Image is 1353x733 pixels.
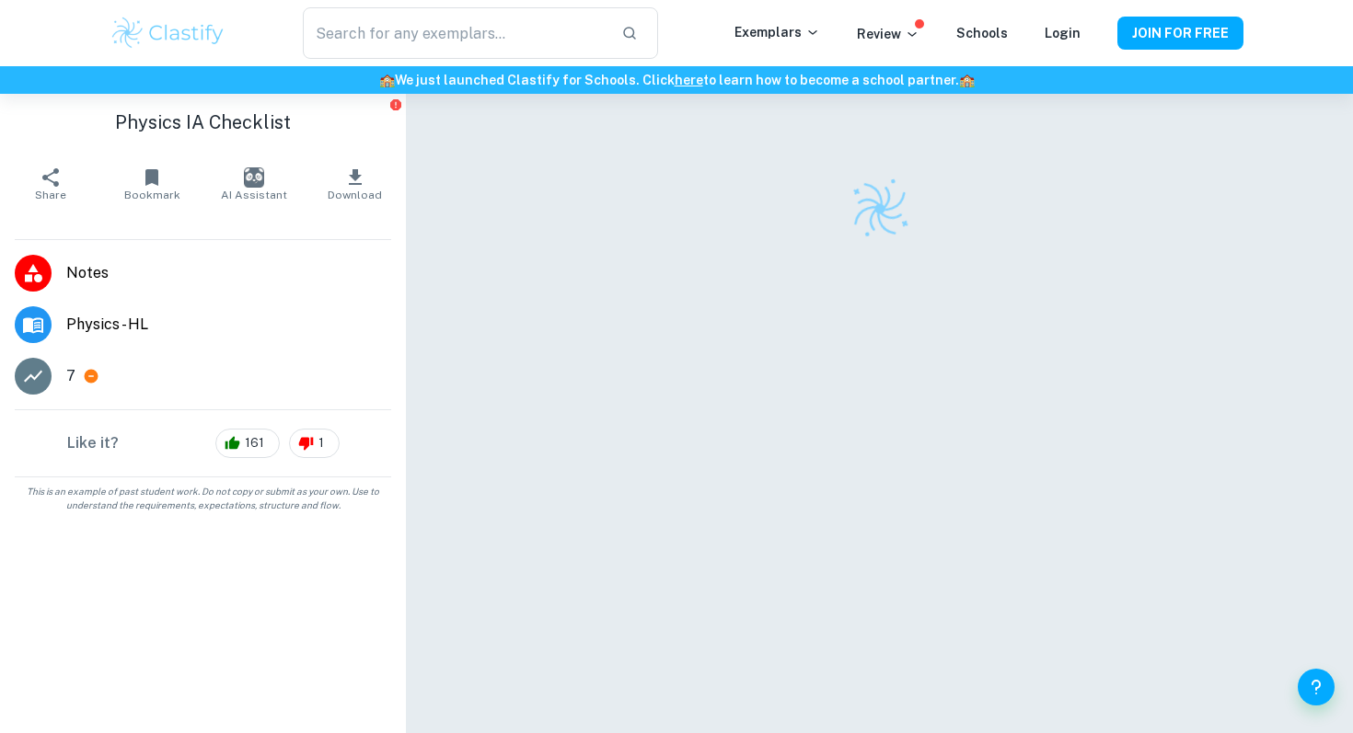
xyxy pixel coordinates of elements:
span: Download [328,189,382,201]
p: 7 [66,365,75,387]
h6: Like it? [67,432,119,454]
span: 🏫 [379,73,395,87]
span: 🏫 [959,73,975,87]
a: Schools [956,26,1008,40]
h1: Physics IA Checklist [15,109,391,136]
button: Report issue [388,97,402,111]
div: 161 [215,429,280,458]
button: Bookmark [101,158,202,210]
button: AI Assistant [203,158,305,210]
p: Exemplars [734,22,820,42]
div: 1 [289,429,340,458]
button: JOIN FOR FREE [1117,17,1243,50]
h6: We just launched Clastify for Schools. Click to learn how to become a school partner. [4,70,1349,90]
span: This is an example of past student work. Do not copy or submit as your own. Use to understand the... [7,485,399,512]
span: Share [35,189,66,201]
a: Login [1045,26,1081,40]
span: Bookmark [124,189,180,201]
button: Help and Feedback [1298,669,1335,705]
span: Notes [66,262,391,284]
img: Clastify logo [110,15,226,52]
span: AI Assistant [221,189,287,201]
span: 161 [235,434,274,452]
span: Physics - HL [66,314,391,336]
span: 1 [308,434,334,452]
p: Review [857,24,919,44]
img: Clastify logo [839,169,919,248]
a: here [675,73,703,87]
img: AI Assistant [244,167,264,188]
button: Download [305,158,406,210]
input: Search for any exemplars... [303,7,607,59]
